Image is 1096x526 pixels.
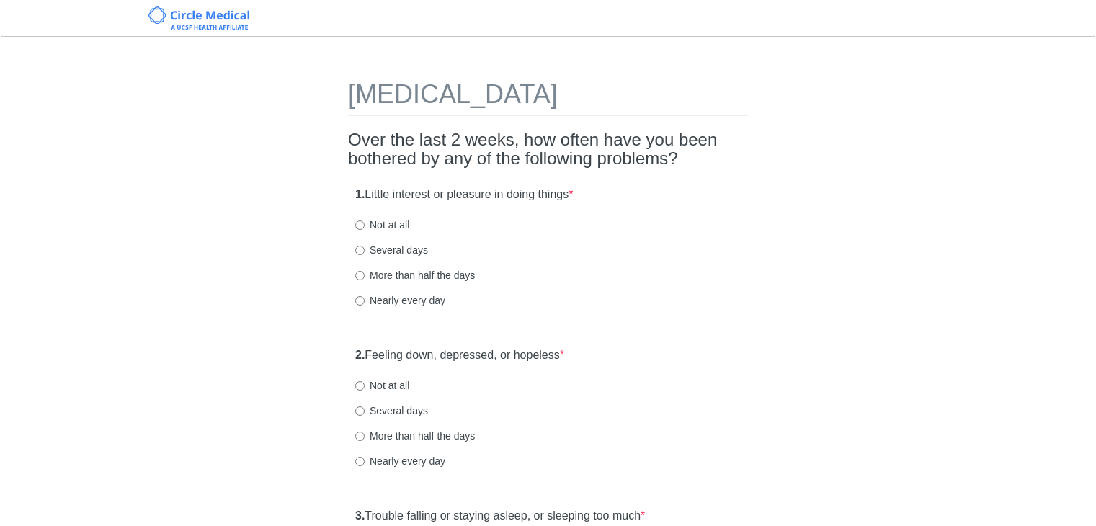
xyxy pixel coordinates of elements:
h1: [MEDICAL_DATA] [348,80,748,116]
label: Not at all [355,378,409,393]
img: Circle Medical Logo [148,6,250,30]
label: Nearly every day [355,293,445,308]
input: More than half the days [355,432,365,441]
input: Nearly every day [355,457,365,466]
label: Trouble falling or staying asleep, or sleeping too much [355,508,645,525]
strong: 3. [355,509,365,522]
input: More than half the days [355,271,365,280]
input: Several days [355,246,365,255]
strong: 2. [355,349,365,361]
input: Nearly every day [355,296,365,306]
label: Not at all [355,218,409,232]
label: Feeling down, depressed, or hopeless [355,347,564,364]
label: Several days [355,404,428,418]
h2: Over the last 2 weeks, how often have you been bothered by any of the following problems? [348,130,748,169]
input: Not at all [355,381,365,391]
input: Not at all [355,220,365,230]
label: Nearly every day [355,454,445,468]
label: Several days [355,243,428,257]
input: Several days [355,406,365,416]
label: More than half the days [355,429,475,443]
label: More than half the days [355,268,475,282]
label: Little interest or pleasure in doing things [355,187,573,203]
strong: 1. [355,188,365,200]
